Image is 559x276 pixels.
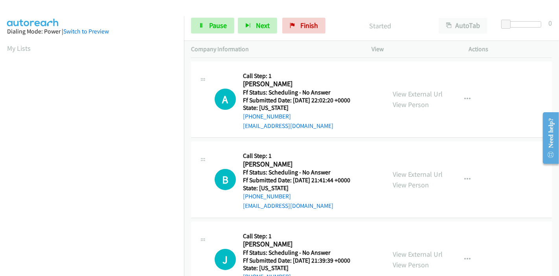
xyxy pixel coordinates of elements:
p: Company Information [191,44,357,54]
div: The call is yet to be attempted [215,249,236,270]
span: Pause [209,21,227,30]
div: The call is yet to be attempted [215,169,236,190]
p: View [371,44,455,54]
h5: Call Step: 1 [243,152,360,160]
a: [PHONE_NUMBER] [243,193,291,200]
h5: Call Step: 1 [243,232,360,240]
a: View External Url [393,170,443,179]
h2: [PERSON_NAME] [243,80,360,89]
a: My Lists [7,44,31,53]
a: Finish [282,18,325,33]
a: View Person [393,260,429,269]
h5: State: [US_STATE] [243,264,360,272]
span: Finish [300,21,318,30]
a: [PHONE_NUMBER] [243,113,291,120]
h1: J [215,249,236,270]
h2: [PERSON_NAME] [243,160,360,169]
button: AutoTab [439,18,487,33]
div: Delay between calls (in seconds) [505,21,541,28]
h5: State: [US_STATE] [243,104,360,112]
h5: Ff Status: Scheduling - No Answer [243,169,360,176]
iframe: Resource Center [537,107,559,169]
a: [EMAIL_ADDRESS][DOMAIN_NAME] [243,122,333,130]
h5: Ff Submitted Date: [DATE] 21:41:44 +0000 [243,176,360,184]
a: View Person [393,100,429,109]
a: [EMAIL_ADDRESS][DOMAIN_NAME] [243,202,333,209]
h1: B [215,169,236,190]
div: Dialing Mode: Power | [7,27,177,36]
a: View Person [393,180,429,189]
span: Next [256,21,270,30]
div: The call is yet to be attempted [215,89,236,110]
a: View External Url [393,89,443,98]
h5: Ff Submitted Date: [DATE] 21:39:39 +0000 [243,257,360,265]
h5: Ff Submitted Date: [DATE] 22:02:20 +0000 [243,96,360,104]
h2: [PERSON_NAME] [243,240,360,249]
h1: A [215,89,236,110]
p: Actions [469,44,552,54]
h5: Call Step: 1 [243,72,360,80]
h5: Ff Status: Scheduling - No Answer [243,249,360,257]
p: Started [336,20,425,31]
a: View External Url [393,250,443,259]
div: 0 [548,18,552,28]
button: Next [238,18,277,33]
h5: State: [US_STATE] [243,184,360,192]
a: Pause [191,18,234,33]
h5: Ff Status: Scheduling - No Answer [243,89,360,96]
a: Switch to Preview [63,28,109,35]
